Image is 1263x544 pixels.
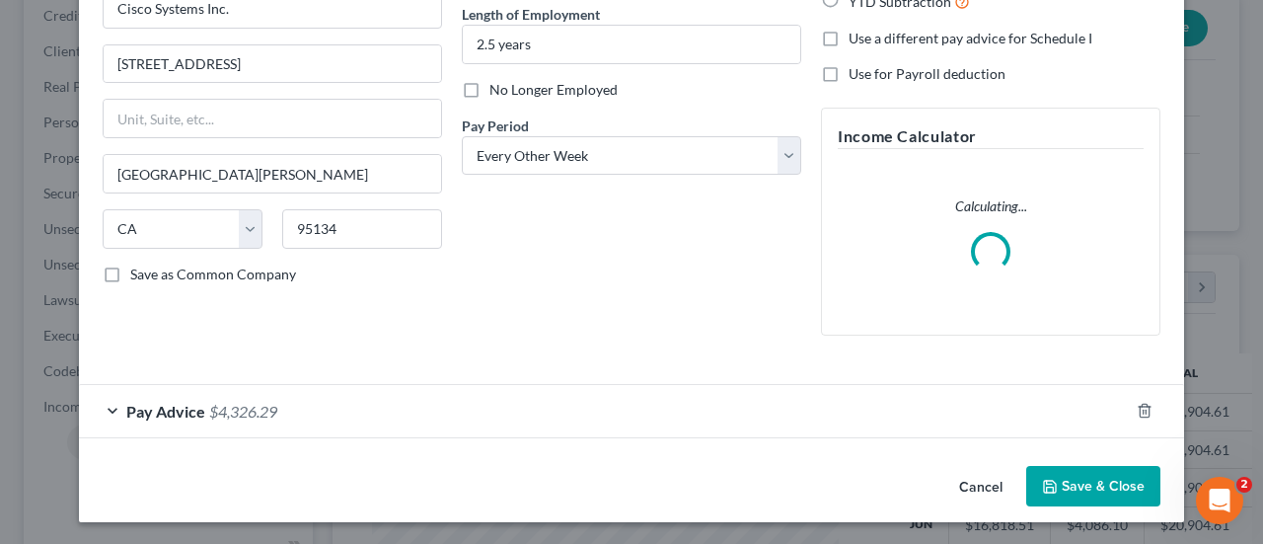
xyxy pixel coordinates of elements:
span: 2 [1236,477,1252,493]
span: Save as Common Company [130,266,296,282]
input: ex: 2 years [463,26,800,63]
input: Enter city... [104,155,441,193]
input: Enter zip... [282,209,442,249]
h5: Income Calculator [838,124,1144,149]
button: Save & Close [1026,466,1160,507]
input: Unit, Suite, etc... [104,100,441,137]
span: Use a different pay advice for Schedule I [849,30,1092,46]
label: Length of Employment [462,4,600,25]
span: No Longer Employed [489,81,618,98]
span: Pay Advice [126,402,205,421]
span: Use for Payroll deduction [849,65,1005,82]
span: $4,326.29 [209,402,277,421]
input: Enter address... [104,45,441,83]
iframe: Intercom live chat [1196,477,1243,524]
button: Cancel [943,468,1018,507]
span: Pay Period [462,117,529,134]
p: Calculating... [838,196,1144,216]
